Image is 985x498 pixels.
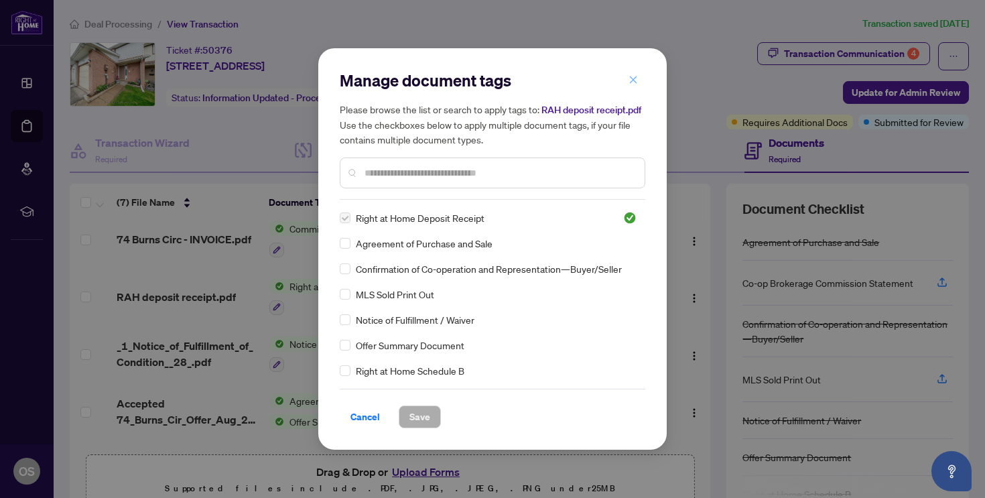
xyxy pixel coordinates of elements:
span: MLS Sold Print Out [356,287,434,302]
span: Approved [623,211,637,225]
button: Save [399,406,441,428]
h2: Manage document tags [340,70,645,91]
span: Right at Home Deposit Receipt [356,210,484,225]
img: status [623,211,637,225]
span: RAH deposit receipt.pdf [541,104,641,116]
button: Cancel [340,406,391,428]
span: Notice of Fulfillment / Waiver [356,312,474,327]
span: Confirmation of Co-operation and Representation—Buyer/Seller [356,261,622,276]
span: Agreement of Purchase and Sale [356,236,492,251]
button: Open asap [931,451,972,491]
h5: Please browse the list or search to apply tags to: Use the checkboxes below to apply multiple doc... [340,102,645,147]
span: Offer Summary Document [356,338,464,353]
span: Right at Home Schedule B [356,363,464,378]
span: close [629,75,638,84]
span: Cancel [350,406,380,428]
